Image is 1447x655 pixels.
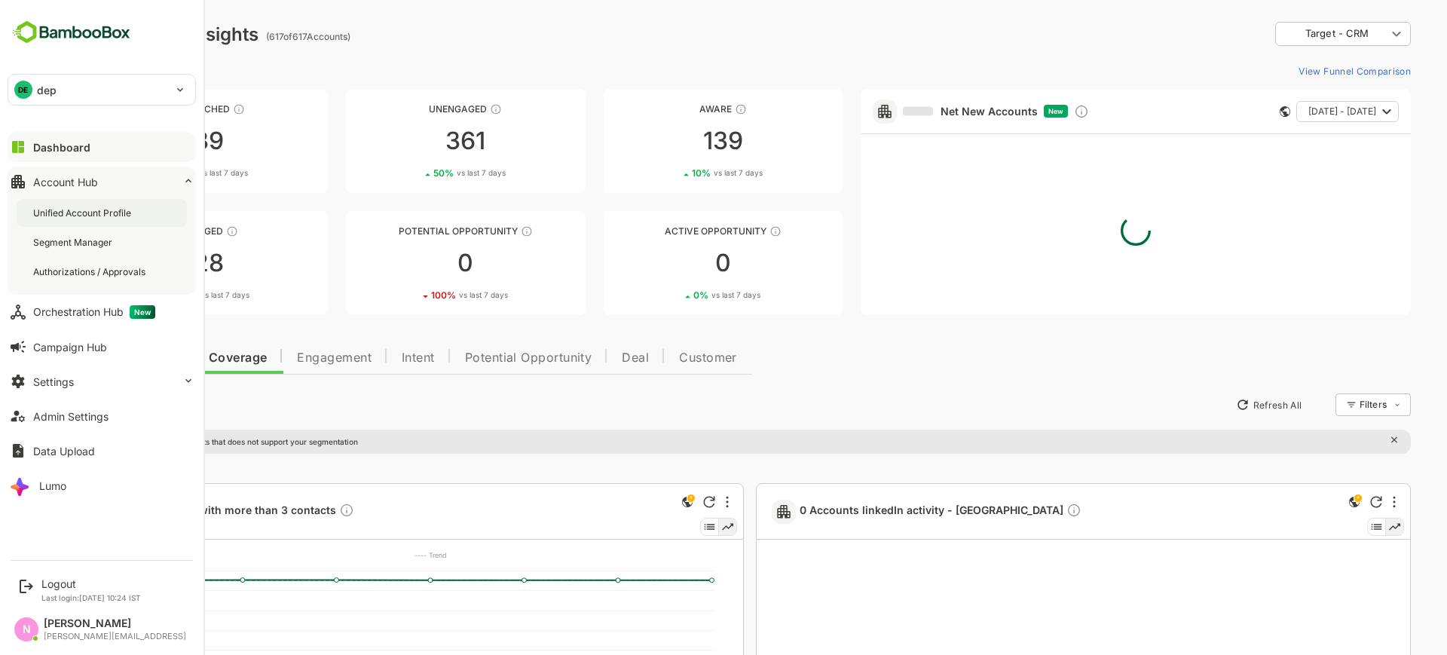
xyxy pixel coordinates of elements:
div: Description not present [1014,503,1029,520]
span: Customer [626,352,684,364]
span: vs last 7 days [659,289,708,301]
text: 400 [69,586,82,595]
span: 0 Accounts linkedIn activity - [GEOGRAPHIC_DATA] [747,503,1029,520]
button: Campaign Hub [8,332,196,362]
div: 0 [293,251,532,275]
span: vs last 7 days [148,289,197,301]
a: AwareThese accounts have just entered the buying cycle and need further nurturing13910%vs last 7 ... [551,89,790,193]
button: Data Upload [8,436,196,466]
a: UnreachedThese accounts have not been engaged with for a defined time period8961%vs last 7 days [36,89,275,193]
div: Potential Opportunity [293,225,532,237]
div: 361 [293,129,532,153]
div: Refresh [650,496,662,508]
div: These accounts have just entered the buying cycle and need further nurturing [682,103,694,115]
div: Authorizations / Approvals [33,265,148,278]
button: Dashboard [8,132,196,162]
a: 0 Accounts linkedIn activity - [GEOGRAPHIC_DATA]Description not present [747,503,1035,520]
div: Active Opportunity [551,225,790,237]
div: Dashboard Insights [36,23,206,45]
div: Filters [1305,391,1358,418]
div: [PERSON_NAME][EMAIL_ADDRESS] [44,632,186,641]
div: These accounts are MQAs and can be passed on to Inside Sales [468,225,480,237]
div: 89 [36,129,275,153]
span: New [996,107,1011,115]
button: Orchestration HubNew [8,297,196,327]
div: Segment Manager [33,236,115,249]
div: Target - CRM [1233,27,1334,41]
p: There are global insights that does not support your segmentation [66,437,305,446]
a: -- Accounts with more than 3 contactsDescription not present [80,503,307,520]
a: Net New Accounts [850,105,985,118]
span: [DATE] - [DATE] [1256,102,1323,121]
div: Orchestration Hub [33,305,155,319]
span: Target - CRM [1253,28,1316,39]
div: This is a global insight. Segment selection is not applicable for this view [626,493,644,513]
a: Active OpportunityThese accounts have open opportunities which might be at any of the Sales Stage... [551,211,790,315]
button: Settings [8,366,196,396]
text: 100 [70,645,82,653]
button: Refresh All [1176,393,1256,417]
div: 61 % [124,167,195,179]
div: 50 % [381,167,453,179]
div: 100 % [378,289,455,301]
span: vs last 7 days [146,167,195,179]
div: N [14,617,38,641]
a: UnengagedThese accounts have not shown enough engagement and need nurturing36150%vs last 7 days [293,89,532,193]
div: Account Hub [33,176,98,188]
text: 300 [69,606,82,614]
div: DEdep [8,75,195,105]
div: Admin Settings [33,410,109,423]
div: Target - CRM [1222,20,1358,49]
div: [PERSON_NAME] [44,617,186,630]
div: More [673,496,676,508]
span: Data Quality and Coverage [51,352,214,364]
div: Lumo [39,479,66,492]
button: [DATE] - [DATE] [1244,101,1346,122]
text: ---- Trend [362,551,394,559]
div: Discover new ICP-fit accounts showing engagement — via intent surges, anonymous website visits, L... [1021,104,1036,119]
span: Deal [569,352,596,364]
div: 0 [551,251,790,275]
div: Unified Account Profile [33,207,134,219]
text: No of accounts [51,596,60,644]
span: Potential Opportunity [412,352,540,364]
div: Aware [551,103,790,115]
div: More [1340,496,1343,508]
span: Engagement [244,352,319,364]
div: These accounts are warm, further nurturing would qualify them to MQAs [173,225,185,237]
span: vs last 7 days [661,167,710,179]
span: New [130,305,155,319]
p: Last login: [DATE] 10:24 IST [41,593,141,602]
span: vs last 7 days [404,167,453,179]
div: DE [14,81,32,99]
span: Intent [349,352,382,364]
span: -- Accounts with more than 3 contacts [80,503,301,520]
div: Refresh [1317,496,1329,508]
div: 139 [551,129,790,153]
div: Description not present [286,503,301,520]
div: Engaged [36,225,275,237]
a: EngagedThese accounts are warm, further nurturing would qualify them to MQAs2840%vs last 7 days [36,211,275,315]
p: dep [37,82,57,98]
div: Dashboard [33,141,90,154]
div: 40 % [124,289,197,301]
div: Campaign Hub [33,341,107,354]
text: 500 [69,567,82,575]
div: This is a global insight. Segment selection is not applicable for this view [1293,493,1311,513]
div: Unengaged [293,103,532,115]
text: 200 [69,626,82,634]
div: These accounts have not been engaged with for a defined time period [180,103,192,115]
span: vs last 7 days [406,289,455,301]
div: This card does not support filter and segments [1227,106,1237,117]
button: New Insights [36,391,146,418]
button: View Funnel Comparison [1240,59,1358,83]
div: Filters [1307,399,1334,410]
div: Data Upload [33,445,95,458]
img: BambooboxFullLogoMark.5f36c76dfaba33ec1ec1367b70bb1252.svg [8,18,135,47]
div: Logout [41,577,141,590]
button: Account Hub [8,167,196,197]
a: Potential OpportunityThese accounts are MQAs and can be passed on to Inside Sales0100%vs last 7 days [293,211,532,315]
ag: ( 617 of 617 Accounts) [213,31,298,42]
div: Unreached [36,103,275,115]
